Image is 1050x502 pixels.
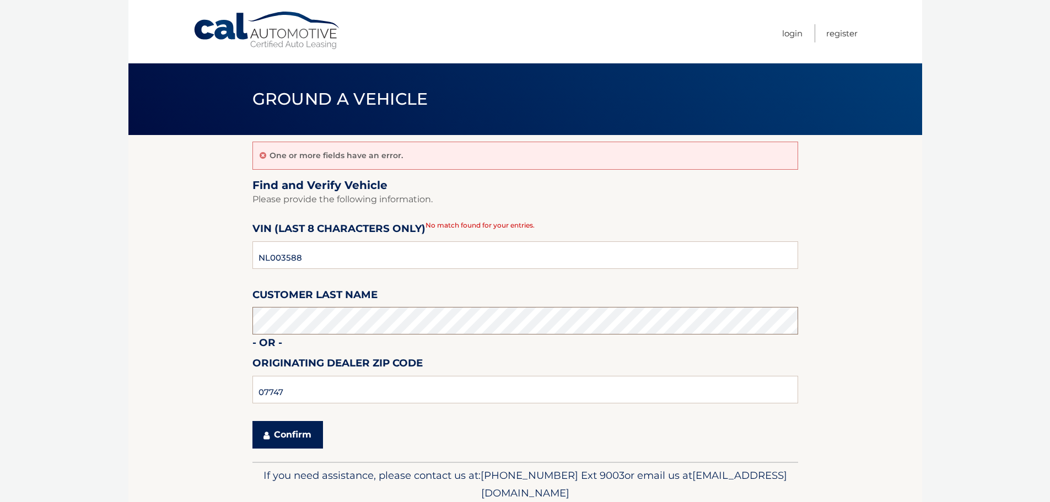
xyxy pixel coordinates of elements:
label: VIN (last 8 characters only) [252,220,426,241]
p: Please provide the following information. [252,192,798,207]
p: If you need assistance, please contact us at: or email us at [260,467,791,502]
span: Ground a Vehicle [252,89,428,109]
a: Register [826,24,858,42]
button: Confirm [252,421,323,449]
p: One or more fields have an error. [270,150,403,160]
a: Cal Automotive [193,11,342,50]
label: Customer Last Name [252,287,378,307]
h2: Find and Verify Vehicle [252,179,798,192]
span: [EMAIL_ADDRESS][DOMAIN_NAME] [481,469,787,499]
span: [PHONE_NUMBER] Ext 9003 [481,469,624,482]
a: Login [782,24,803,42]
span: No match found for your entries. [426,221,535,229]
label: Originating Dealer Zip Code [252,355,423,375]
label: - or - [252,334,282,355]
